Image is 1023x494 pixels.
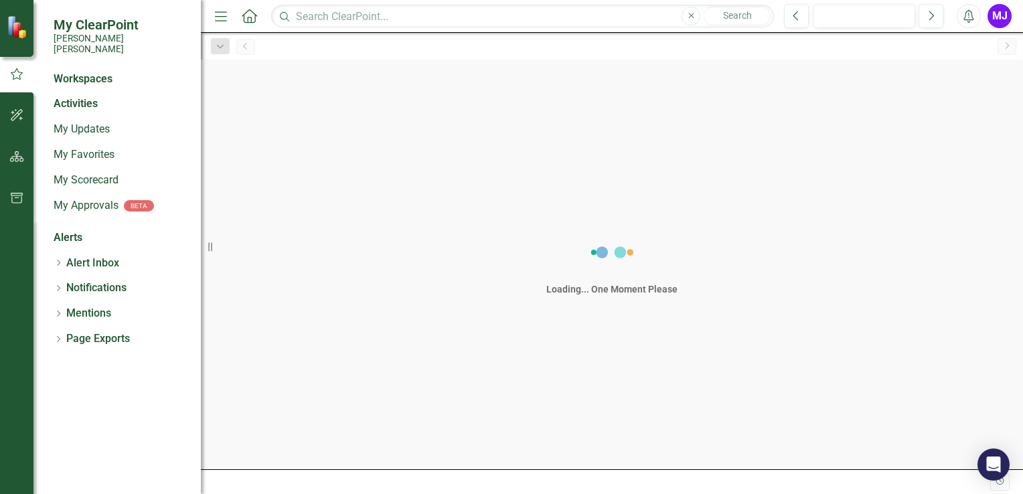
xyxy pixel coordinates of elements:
a: Notifications [66,280,127,296]
button: MJ [988,4,1012,28]
a: My Approvals [54,198,119,214]
button: Search [704,7,771,25]
input: Search ClearPoint... [271,5,774,28]
div: Open Intercom Messenger [977,448,1010,481]
a: Alert Inbox [66,256,119,271]
a: My Scorecard [54,173,187,188]
span: My ClearPoint [54,17,187,33]
div: Loading... One Moment Please [546,282,678,296]
a: My Updates [54,122,187,137]
a: My Favorites [54,147,187,163]
span: Search [723,10,752,21]
a: Mentions [66,306,111,321]
a: Page Exports [66,331,130,347]
div: Workspaces [54,72,112,87]
div: BETA [124,200,154,212]
div: Alerts [54,230,187,246]
small: [PERSON_NAME] [PERSON_NAME] [54,33,187,55]
div: Activities [54,96,187,112]
img: ClearPoint Strategy [7,15,30,38]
